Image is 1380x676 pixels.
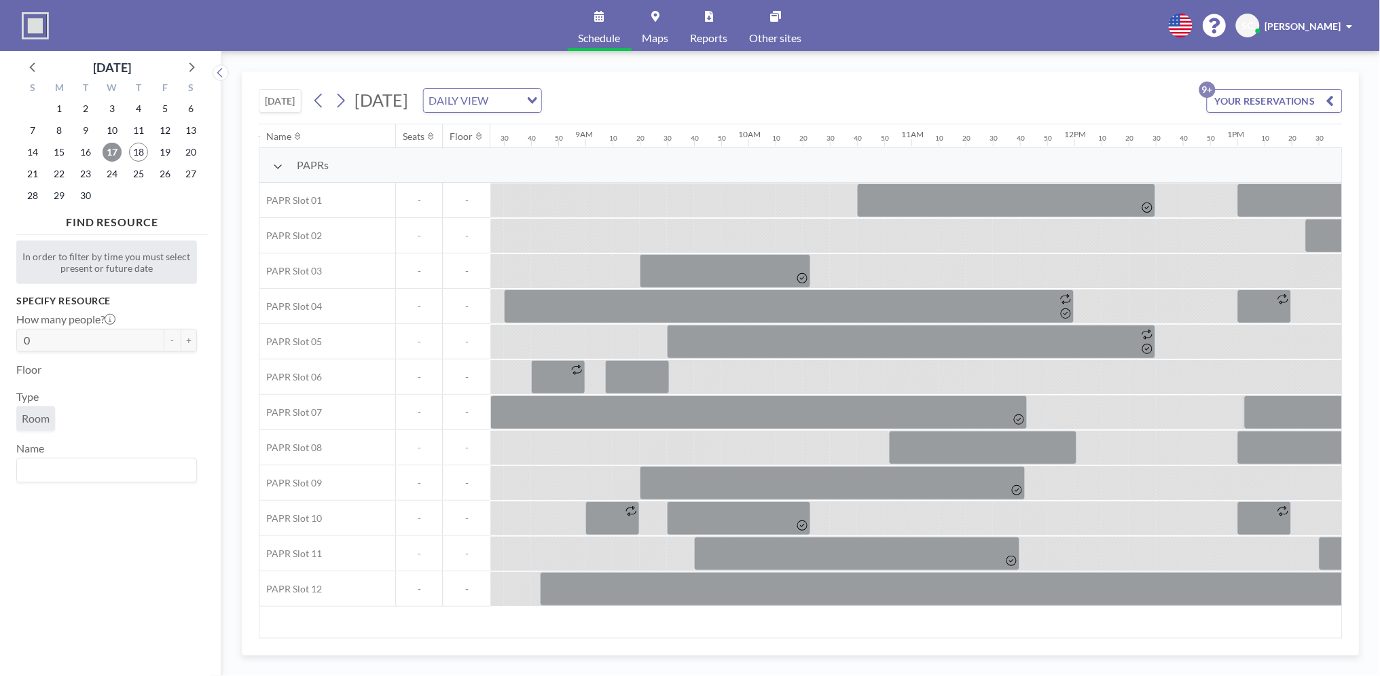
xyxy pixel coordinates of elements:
div: 20 [962,134,970,143]
div: 10 [772,134,780,143]
span: - [396,230,442,242]
span: Sunday, September 7, 2025 [23,121,42,140]
span: - [443,548,490,560]
button: - [164,329,181,352]
span: Sunday, September 21, 2025 [23,164,42,183]
span: Friday, September 5, 2025 [156,99,175,118]
div: 20 [799,134,807,143]
span: - [396,194,442,207]
div: 9AM [575,129,593,139]
span: PAPR Slot 05 [259,336,322,348]
button: + [181,329,197,352]
div: 10 [935,134,943,143]
span: Tuesday, September 9, 2025 [76,121,95,140]
span: - [396,512,442,524]
div: Floor [450,130,473,143]
span: - [443,371,490,383]
span: - [396,371,442,383]
div: 20 [1288,134,1296,143]
span: Other sites [750,33,802,43]
span: PAPR Slot 10 [259,512,322,524]
span: Tuesday, September 2, 2025 [76,99,95,118]
span: Thursday, September 4, 2025 [129,99,148,118]
span: PAPR Slot 11 [259,548,322,560]
input: Search for option [493,92,519,109]
img: organization-logo [22,12,49,39]
span: Wednesday, September 17, 2025 [103,143,122,162]
span: Monday, September 8, 2025 [50,121,69,140]
div: 10 [1261,134,1269,143]
span: SC [1242,20,1254,32]
span: PAPR Slot 08 [259,442,322,454]
span: Maps [642,33,669,43]
span: PAPR Slot 04 [259,300,322,313]
span: - [396,336,442,348]
span: Wednesday, September 3, 2025 [103,99,122,118]
span: - [396,265,442,277]
span: Wednesday, September 24, 2025 [103,164,122,183]
div: S [178,80,204,98]
button: [DATE] [259,89,302,113]
span: [DATE] [355,90,409,110]
span: Monday, September 22, 2025 [50,164,69,183]
label: How many people? [16,313,115,326]
span: - [443,406,490,419]
span: - [443,230,490,242]
span: Tuesday, September 16, 2025 [76,143,95,162]
span: - [443,336,490,348]
div: 30 [501,134,509,143]
span: Thursday, September 25, 2025 [129,164,148,183]
div: 40 [1017,134,1025,143]
span: - [443,442,490,454]
span: PAPR Slot 07 [259,406,322,419]
div: 50 [718,134,726,143]
span: PAPR Slot 06 [259,371,322,383]
span: - [396,442,442,454]
h4: FIND RESOURCE [16,210,208,229]
span: Saturday, September 20, 2025 [182,143,201,162]
div: 10AM [738,129,761,139]
span: PAPR Slot 09 [259,477,322,489]
label: Floor [16,363,41,376]
div: Name [266,130,291,143]
span: - [443,265,490,277]
span: - [443,300,490,313]
div: 30 [827,134,835,143]
span: PAPR Slot 03 [259,265,322,277]
span: Monday, September 29, 2025 [50,186,69,205]
span: PAPR Slot 01 [259,194,322,207]
button: YOUR RESERVATIONS9+ [1207,89,1343,113]
span: Schedule [579,33,621,43]
span: Room [22,412,50,425]
div: T [125,80,151,98]
div: 20 [636,134,644,143]
span: - [443,512,490,524]
div: [DATE] [93,58,131,77]
div: 40 [854,134,862,143]
span: Reports [691,33,728,43]
span: Wednesday, September 10, 2025 [103,121,122,140]
div: 50 [555,134,563,143]
span: Saturday, September 6, 2025 [182,99,201,118]
span: DAILY VIEW [426,92,492,109]
div: T [73,80,99,98]
span: PAPR Slot 12 [259,583,322,595]
div: Search for option [424,89,541,112]
span: - [396,548,442,560]
div: 40 [528,134,536,143]
span: - [396,406,442,419]
span: Sunday, September 14, 2025 [23,143,42,162]
div: 10 [1098,134,1106,143]
div: 20 [1125,134,1133,143]
p: 9+ [1199,82,1216,98]
span: Saturday, September 27, 2025 [182,164,201,183]
span: Friday, September 26, 2025 [156,164,175,183]
div: 11AM [901,129,924,139]
label: Name [16,442,44,455]
span: Thursday, September 18, 2025 [129,143,148,162]
div: S [20,80,46,98]
div: 12PM [1064,129,1086,139]
span: Thursday, September 11, 2025 [129,121,148,140]
div: 1PM [1227,129,1244,139]
div: In order to filter by time you must select present or future date [16,241,197,284]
